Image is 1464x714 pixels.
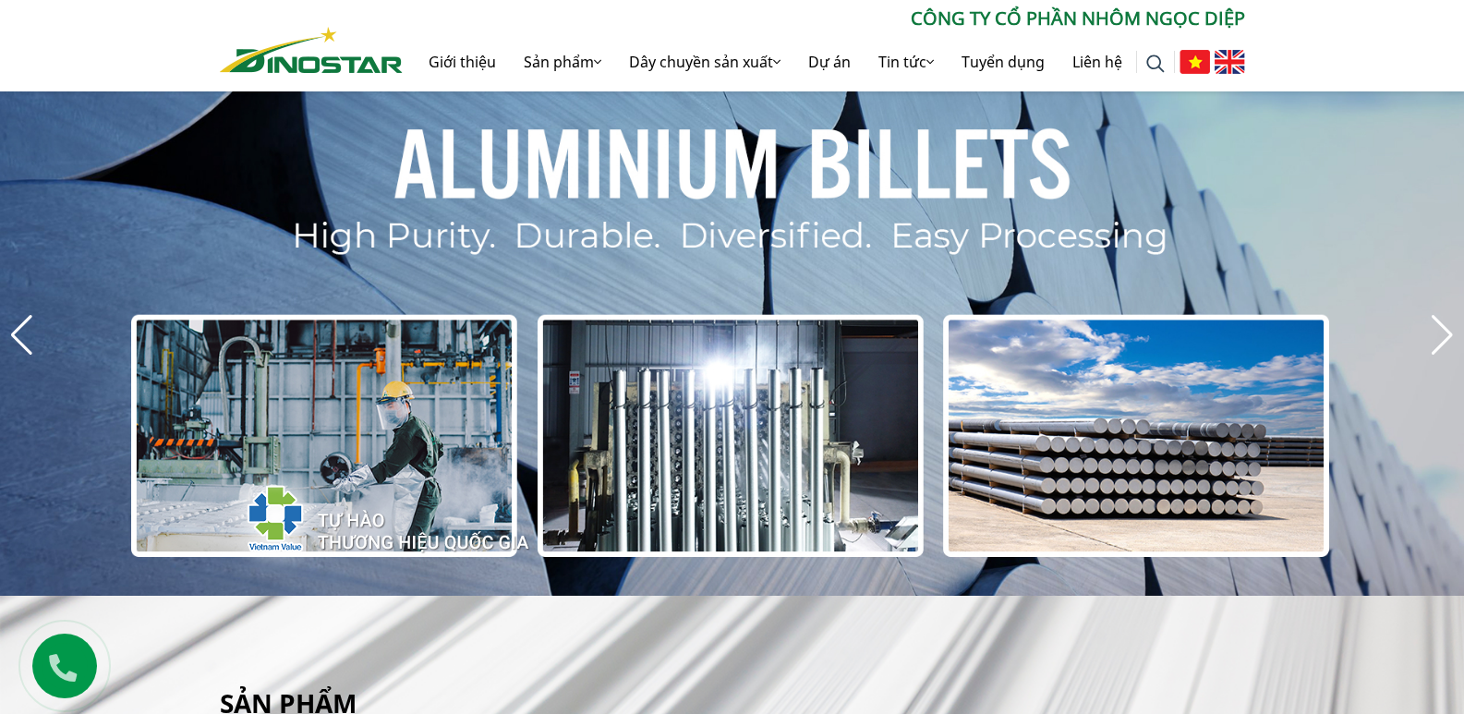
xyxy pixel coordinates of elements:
img: thqg [192,452,532,577]
a: Dự án [794,32,865,91]
a: Dây chuyền sản xuất [615,32,794,91]
div: Next slide [1430,315,1455,356]
img: Nhôm Dinostar [220,27,403,73]
div: Previous slide [9,315,34,356]
a: Giới thiệu [415,32,510,91]
img: Tiếng Việt [1180,50,1210,74]
img: search [1146,54,1165,73]
a: Tuyển dụng [948,32,1059,91]
a: Nhôm Dinostar [220,23,403,72]
a: Tin tức [865,32,948,91]
p: CÔNG TY CỔ PHẦN NHÔM NGỌC DIỆP [403,5,1245,32]
a: Liên hệ [1059,32,1136,91]
img: English [1215,50,1245,74]
a: Sản phẩm [510,32,615,91]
